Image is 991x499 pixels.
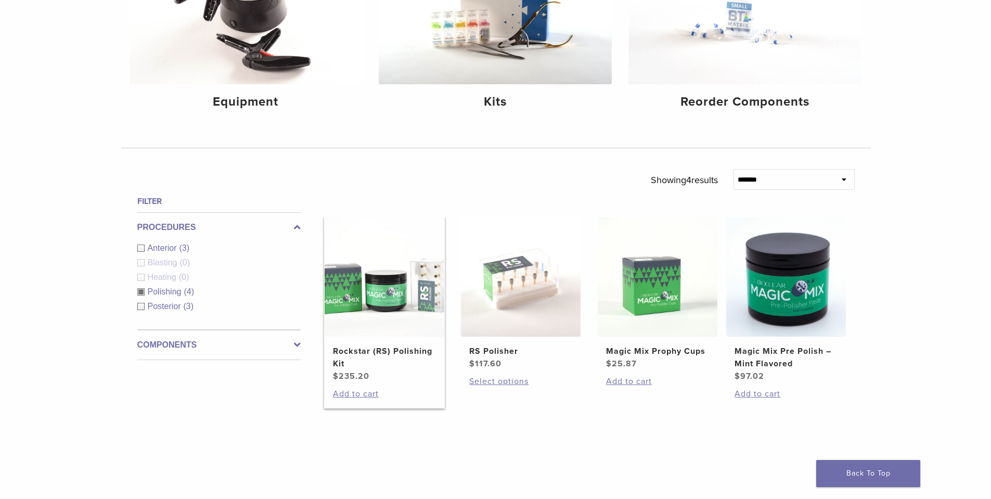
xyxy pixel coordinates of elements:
span: 4 [686,174,691,186]
span: (4) [184,287,194,296]
a: RS PolisherRS Polisher $117.60 [460,217,582,370]
label: Procedures [137,221,301,234]
h4: Kits [387,93,603,111]
bdi: 25.87 [606,359,637,369]
a: Add to cart: “Rockstar (RS) Polishing Kit” [333,388,436,400]
span: $ [735,371,740,381]
span: (0) [179,258,190,267]
label: Components [137,339,301,351]
h4: Reorder Components [637,93,853,111]
span: Blasting [148,258,180,267]
a: Back To Top [816,460,920,487]
p: Showing results [651,169,718,191]
h4: Filter [137,195,301,208]
img: Magic Mix Pre Polish - Mint Flavored [726,217,846,337]
h4: Equipment [138,93,354,111]
bdi: 97.02 [735,371,764,381]
a: Rockstar (RS) Polishing KitRockstar (RS) Polishing Kit $235.20 [324,217,445,382]
img: Magic Mix Prophy Cups [598,217,717,337]
span: (0) [179,273,189,282]
h2: Magic Mix Prophy Cups [606,345,709,357]
a: Select options for “RS Polisher” [469,375,572,388]
span: Polishing [148,287,184,296]
h2: Rockstar (RS) Polishing Kit [333,345,436,370]
span: Anterior [148,244,179,252]
a: Add to cart: “Magic Mix Prophy Cups” [606,375,709,388]
span: $ [469,359,475,369]
h2: RS Polisher [469,345,572,357]
img: RS Polisher [461,217,581,337]
a: Add to cart: “Magic Mix Pre Polish - Mint Flavored” [735,388,838,400]
bdi: 235.20 [333,371,369,381]
span: Heating [148,273,179,282]
span: Posterior [148,302,184,311]
a: Magic Mix Pre Polish - Mint FlavoredMagic Mix Pre Polish – Mint Flavored $97.02 [726,217,847,382]
bdi: 117.60 [469,359,501,369]
span: $ [333,371,339,381]
img: Rockstar (RS) Polishing Kit [325,217,444,337]
span: (3) [179,244,190,252]
h2: Magic Mix Pre Polish – Mint Flavored [735,345,838,370]
a: Magic Mix Prophy CupsMagic Mix Prophy Cups $25.87 [597,217,718,370]
span: $ [606,359,612,369]
span: (3) [184,302,194,311]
